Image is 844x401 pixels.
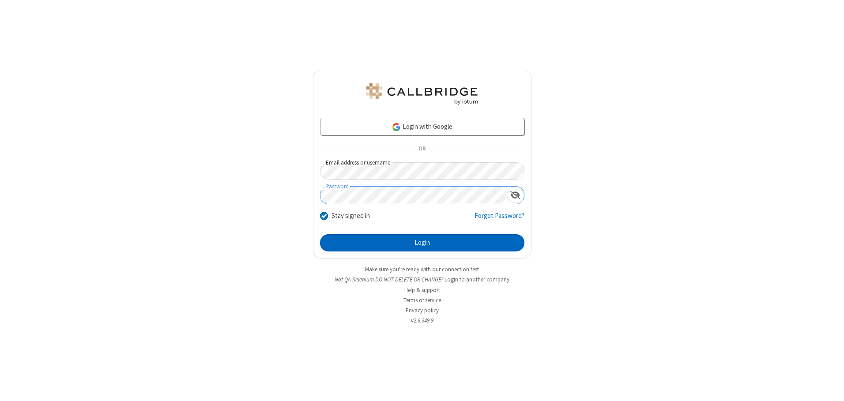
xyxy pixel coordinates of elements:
a: Forgot Password? [475,211,524,228]
a: Privacy policy [406,307,439,314]
div: Show password [507,187,524,203]
label: Stay signed in [332,211,370,221]
a: Login with Google [320,118,524,135]
button: Login to another company [445,275,509,284]
a: Make sure you're ready with our connection test [365,266,479,273]
li: v2.6.349.9 [313,316,531,325]
input: Password [320,187,507,204]
a: Terms of service [403,296,441,304]
a: Help & support [404,286,440,294]
img: QA Selenium DO NOT DELETE OR CHANGE [365,83,479,105]
img: google-icon.png [392,122,401,132]
span: OR [415,143,429,155]
input: Email address or username [320,162,524,180]
button: Login [320,234,524,252]
li: Not QA Selenium DO NOT DELETE OR CHANGE? [313,275,531,284]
